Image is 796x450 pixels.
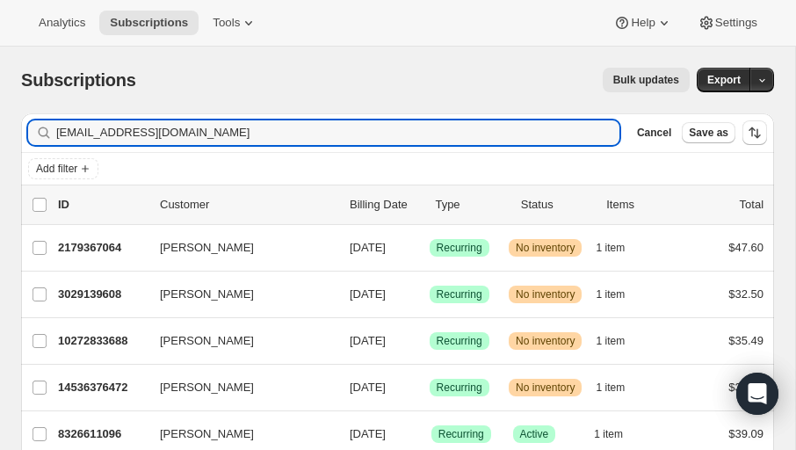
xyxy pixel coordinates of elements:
[58,425,146,443] p: 8326611096
[58,422,763,446] div: 8326611096[PERSON_NAME][DATE]SuccessRecurringSuccessActive1 item$39.09
[435,196,506,214] div: Type
[36,162,77,176] span: Add filter
[596,241,625,255] span: 1 item
[520,427,549,441] span: Active
[596,287,625,301] span: 1 item
[697,68,751,92] button: Export
[437,334,482,348] span: Recurring
[631,16,655,30] span: Help
[160,425,254,443] span: [PERSON_NAME]
[728,241,763,254] span: $47.60
[596,236,644,260] button: 1 item
[149,420,325,448] button: [PERSON_NAME]
[149,280,325,308] button: [PERSON_NAME]
[596,334,625,348] span: 1 item
[728,427,763,440] span: $39.09
[516,381,575,395] span: No inventory
[350,241,386,254] span: [DATE]
[728,287,763,301] span: $32.50
[736,373,778,415] div: Open Intercom Messenger
[28,11,96,35] button: Analytics
[56,120,619,145] input: Filter subscribers
[596,375,644,400] button: 1 item
[58,282,763,307] div: 3029139608[PERSON_NAME][DATE]SuccessRecurringWarningNo inventory1 item$32.50
[58,239,146,257] p: 2179367064
[707,73,741,87] span: Export
[99,11,199,35] button: Subscriptions
[437,287,482,301] span: Recurring
[350,196,421,214] p: Billing Date
[149,234,325,262] button: [PERSON_NAME]
[682,122,735,143] button: Save as
[516,287,575,301] span: No inventory
[596,282,644,307] button: 1 item
[21,70,136,90] span: Subscriptions
[160,379,254,396] span: [PERSON_NAME]
[149,374,325,402] button: [PERSON_NAME]
[58,379,146,396] p: 14536376472
[728,381,763,394] span: $35.49
[630,122,678,143] button: Cancel
[742,120,767,145] button: Sort the results
[58,332,146,350] p: 10272833688
[58,236,763,260] div: 2179367064[PERSON_NAME][DATE]SuccessRecurringWarningNo inventory1 item$47.60
[350,427,386,440] span: [DATE]
[603,11,683,35] button: Help
[160,196,336,214] p: Customer
[516,334,575,348] span: No inventory
[594,427,623,441] span: 1 item
[613,73,679,87] span: Bulk updates
[606,196,677,214] div: Items
[350,287,386,301] span: [DATE]
[58,375,763,400] div: 14536376472[PERSON_NAME][DATE]SuccessRecurringWarningNo inventory1 item$35.49
[437,241,482,255] span: Recurring
[213,16,240,30] span: Tools
[596,381,625,395] span: 1 item
[603,68,690,92] button: Bulk updates
[110,16,188,30] span: Subscriptions
[728,334,763,347] span: $35.49
[58,196,763,214] div: IDCustomerBilling DateTypeStatusItemsTotal
[350,381,386,394] span: [DATE]
[715,16,757,30] span: Settings
[58,329,763,353] div: 10272833688[PERSON_NAME][DATE]SuccessRecurringWarningNo inventory1 item$35.49
[637,126,671,140] span: Cancel
[437,381,482,395] span: Recurring
[149,327,325,355] button: [PERSON_NAME]
[687,11,768,35] button: Settings
[596,329,644,353] button: 1 item
[58,286,146,303] p: 3029139608
[202,11,268,35] button: Tools
[39,16,85,30] span: Analytics
[58,196,146,214] p: ID
[28,158,98,179] button: Add filter
[594,422,642,446] button: 1 item
[160,332,254,350] span: [PERSON_NAME]
[689,126,728,140] span: Save as
[160,286,254,303] span: [PERSON_NAME]
[740,196,763,214] p: Total
[160,239,254,257] span: [PERSON_NAME]
[350,334,386,347] span: [DATE]
[438,427,484,441] span: Recurring
[516,241,575,255] span: No inventory
[521,196,592,214] p: Status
